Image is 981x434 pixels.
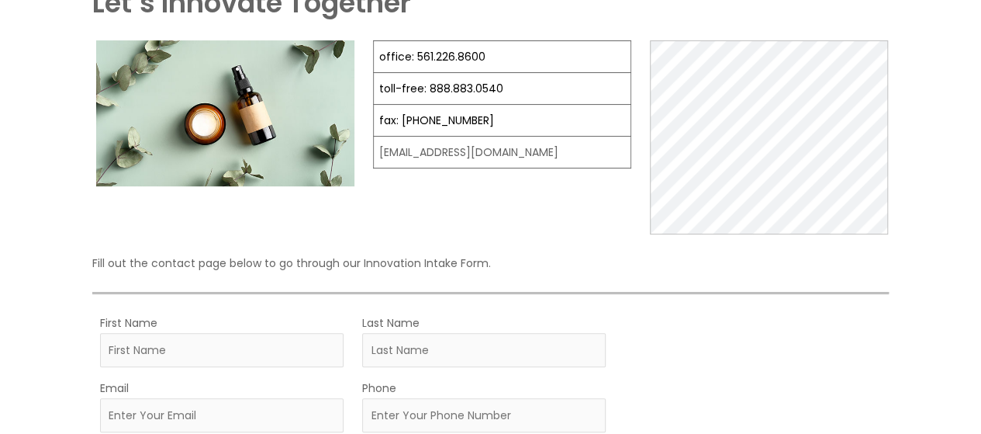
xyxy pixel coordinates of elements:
input: Enter Your Email [100,398,344,432]
p: Fill out the contact page below to go through our Innovation Intake Form. [92,253,889,273]
a: fax: [PHONE_NUMBER] [379,113,494,128]
label: Phone [362,378,396,398]
label: Email [100,378,129,398]
label: First Name [100,313,157,333]
input: First Name [100,333,344,367]
td: [EMAIL_ADDRESS][DOMAIN_NAME] [374,137,631,168]
a: office: 561.226.8600 [379,49,485,64]
img: Contact page image for private label skincare manufacturer Cosmetic solutions shows a skin care b... [96,40,354,186]
label: Last Name [362,313,420,333]
input: Last Name [362,333,606,367]
a: toll-free: 888.883.0540 [379,81,503,96]
input: Enter Your Phone Number [362,398,606,432]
